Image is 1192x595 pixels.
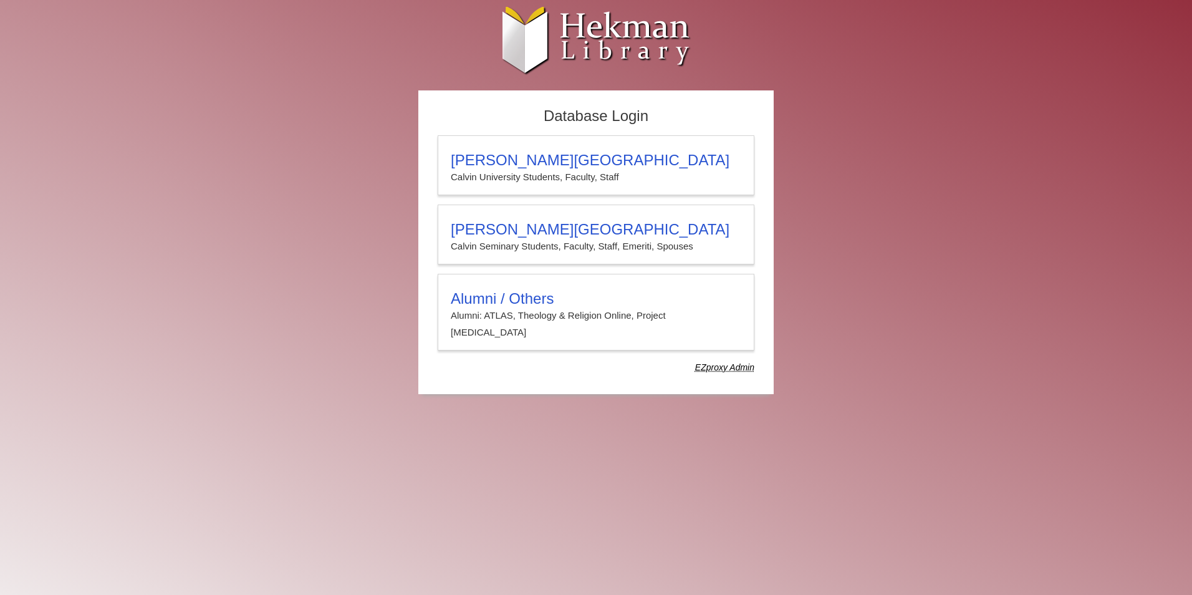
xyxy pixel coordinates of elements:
[695,362,754,372] dfn: Use Alumni login
[451,307,741,341] p: Alumni: ATLAS, Theology & Religion Online, Project [MEDICAL_DATA]
[451,290,741,307] h3: Alumni / Others
[451,221,741,238] h3: [PERSON_NAME][GEOGRAPHIC_DATA]
[451,152,741,169] h3: [PERSON_NAME][GEOGRAPHIC_DATA]
[451,169,741,185] p: Calvin University Students, Faculty, Staff
[451,238,741,254] p: Calvin Seminary Students, Faculty, Staff, Emeriti, Spouses
[438,205,754,264] a: [PERSON_NAME][GEOGRAPHIC_DATA]Calvin Seminary Students, Faculty, Staff, Emeriti, Spouses
[451,290,741,341] summary: Alumni / OthersAlumni: ATLAS, Theology & Religion Online, Project [MEDICAL_DATA]
[431,104,761,129] h2: Database Login
[438,135,754,195] a: [PERSON_NAME][GEOGRAPHIC_DATA]Calvin University Students, Faculty, Staff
